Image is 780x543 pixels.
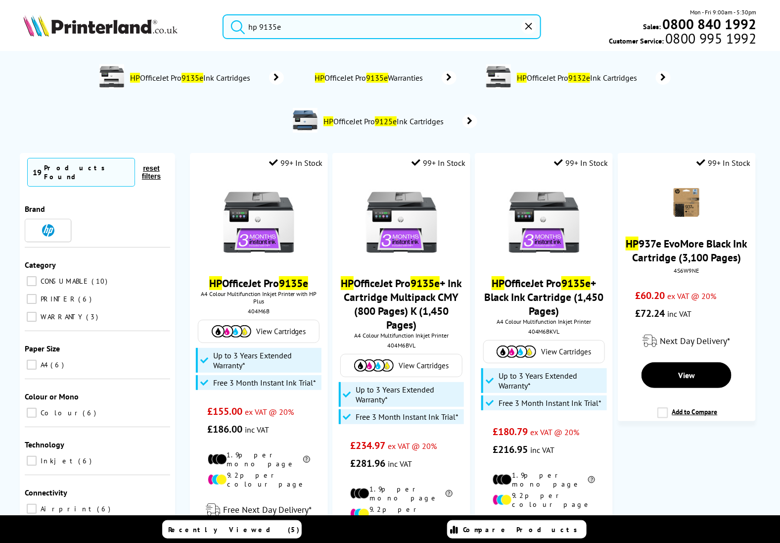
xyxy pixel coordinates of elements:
mark: 9132e [568,73,590,83]
span: Category [25,260,56,270]
input: Airprint 6 [27,504,37,514]
img: Printerland Logo [23,15,178,37]
b: 0800 840 1992 [663,15,757,33]
mark: HP [130,73,140,83]
mark: 9125e [375,116,397,126]
span: Inkjet [38,456,77,465]
img: hp-officejet-pro-9135e-front-new-small.jpg [222,185,296,259]
div: modal_delivery [195,496,323,524]
span: View Cartridges [399,361,449,370]
img: 404M6B%E2%80%8B-deptimage.jpg [486,64,511,89]
mark: 9135e [367,73,388,83]
span: Free 3 Month Instant Ink Trial* [213,378,316,388]
div: Products Found [44,163,130,181]
span: Brand [25,204,45,214]
span: £155.00 [208,405,243,418]
a: 0800 840 1992 [661,19,757,29]
mark: HP [341,276,354,290]
a: Compare Products [447,520,587,539]
span: A4 Colour Multifunction Inkjet Printer [337,332,465,339]
span: inc VAT [388,459,412,469]
span: Colour or Mono [25,392,79,401]
span: A4 [38,360,49,369]
mark: 9135e [411,276,440,290]
span: View [678,370,695,380]
button: reset filters [135,164,168,181]
span: OfficeJet Pro Ink Cartridges [322,116,448,126]
img: Cartridges [354,359,394,372]
a: HP937e EvoMore Black Ink Cartridge (3,100 Pages) [626,237,747,264]
span: OfficeJet Pro Ink Cartridges [129,73,254,83]
span: CONSUMABLE [38,277,91,286]
mark: 9135e [561,276,591,290]
span: Up to 3 Years Extended Warranty* [213,350,319,370]
span: Free Next Day Delivery* [223,504,312,515]
div: modal_delivery [623,327,751,355]
a: HPOfficeJet Pro9135e [209,276,308,290]
a: HPOfficeJet Pro9135e+ Black Ink Cartridge (1,450 Pages) [484,276,603,318]
label: Add to Compare [657,407,718,426]
span: ex VAT @ 20% [668,291,717,301]
mark: HP [209,276,222,290]
span: Recently Viewed (5) [169,525,300,534]
a: HPOfficeJet Pro9135eWarranties [314,71,457,85]
span: 19 [33,167,42,177]
span: Mon - Fri 9:00am - 5:30pm [690,7,757,17]
span: inc VAT [530,445,554,455]
mark: HP [626,237,639,250]
mark: HP [323,116,333,126]
span: £234.97 [350,439,385,452]
span: inc VAT [668,309,692,319]
span: ex VAT @ 20% [245,407,294,417]
a: Printerland Logo [23,15,210,39]
div: 99+ In Stock [554,158,608,168]
a: View [642,362,732,388]
span: Free 3 Month Instant Ink Trial* [356,412,459,422]
img: HP [42,224,54,237]
span: Connectivity [25,488,67,497]
span: View Cartridges [256,327,306,336]
img: HP-937e-Black-Ink-Cartridge-Small.png [669,185,704,220]
span: A4 Colour Multifunction Inkjet Printer with HP Plus [195,290,323,305]
mark: HP [315,73,325,83]
a: HPOfficeJet Pro9135e+ Ink Cartridge Multipack CMY (800 Pages) K (1,450 Pages) [341,276,462,332]
span: Next Day Delivery* [660,335,731,346]
img: 404M6B%E2%80%8B-deptimage.jpg [99,64,124,89]
a: HPOfficeJet Pro9135eInk Cartridges [129,64,284,91]
a: View Cartridges [203,325,314,338]
span: ex VAT @ 20% [530,427,579,437]
input: PRINTER 6 [27,294,37,304]
div: 99+ In Stock [269,158,323,168]
span: WARRANTY [38,312,85,321]
a: HPOfficeJet Pro9132eInk Cartridges [516,64,671,91]
a: View Cartridges [346,359,457,372]
span: 3 [86,312,100,321]
img: Cartridges [212,325,251,338]
mark: 9135e [182,73,203,83]
mark: HP [492,276,505,290]
a: HPOfficeJet Pro9125eInk Cartridges [322,108,477,135]
span: A4 Colour Multifunction Inkjet Printer [480,318,608,325]
li: 1.9p per mono page [208,450,310,468]
span: 6 [97,504,113,513]
span: Sales: [643,22,661,31]
span: Up to 3 Years Extended Warranty* [356,385,462,404]
span: Compare Products [463,525,583,534]
span: 6 [78,456,94,465]
span: Free 3 Month Instant Ink Trial* [499,398,601,408]
span: 6 [83,408,98,417]
span: OfficeJet Pro Warranties [314,73,427,83]
span: OfficeJet Pro Ink Cartridges [516,73,641,83]
div: 404M6BVL [340,342,463,349]
img: Cartridges [497,346,536,358]
span: £281.96 [350,457,385,470]
div: 99+ In Stock [697,158,751,168]
span: Colour [38,408,82,417]
div: 99+ In Stock [412,158,465,168]
div: 404M6B [197,307,321,315]
mark: HP [517,73,527,83]
input: Colour 6 [27,408,37,418]
span: Airprint [38,504,96,513]
li: 9.2p per colour page [350,505,453,523]
span: £216.95 [493,443,528,456]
